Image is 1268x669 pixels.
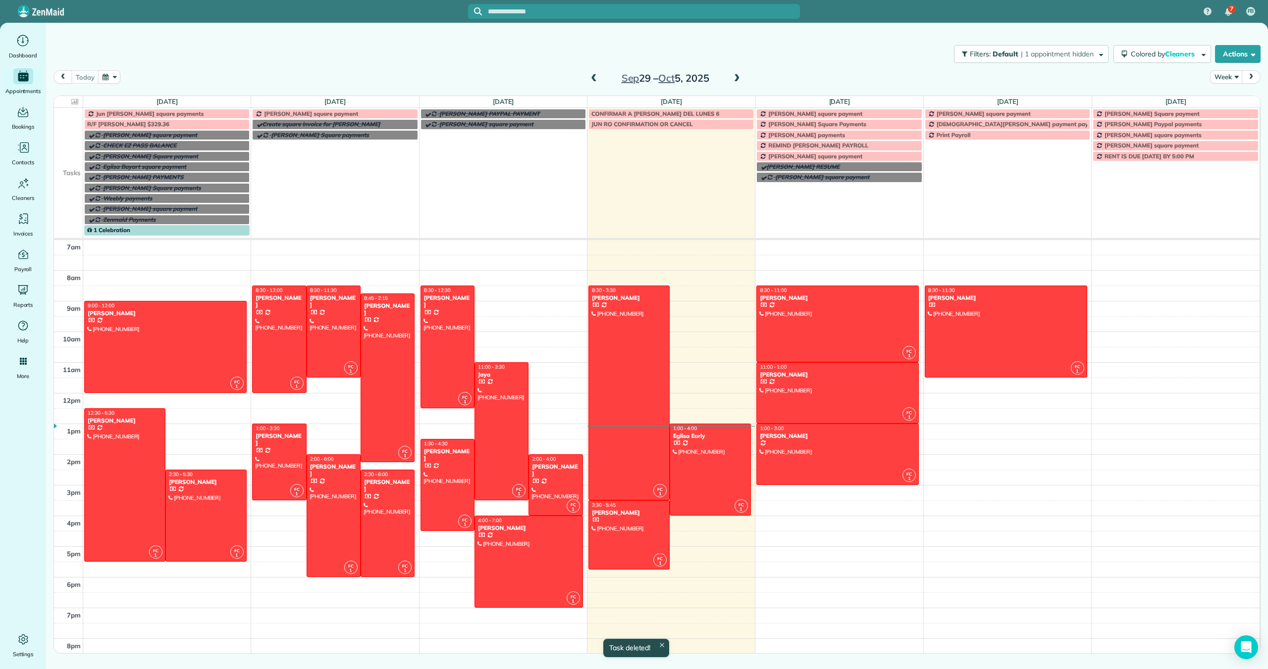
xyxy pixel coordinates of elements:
[1165,49,1197,58] span: Cleaners
[345,367,357,376] small: 1
[937,110,1031,117] span: [PERSON_NAME] square payment
[478,517,502,524] span: 4:00 - 7:00
[294,379,300,384] span: FC
[67,642,81,650] span: 8pm
[13,229,33,239] span: Invoices
[4,104,42,132] a: Bookings
[103,194,152,202] span: Weebly payments
[516,486,522,492] span: FC
[654,489,666,499] small: 1
[439,120,533,128] span: [PERSON_NAME] square payment
[477,371,526,378] div: Jaya
[87,226,130,234] span: 1 Celebration
[1234,635,1258,659] div: Open Intercom Messenger
[103,205,197,212] span: [PERSON_NAME] square payment
[903,351,915,361] small: 1
[423,294,472,309] div: [PERSON_NAME]
[1215,45,1261,63] button: Actions
[493,97,514,105] a: [DATE]
[477,525,580,531] div: [PERSON_NAME]
[906,410,912,415] span: FC
[67,519,81,527] span: 4pm
[364,471,388,478] span: 2:30 - 6:00
[87,120,169,128] span: R/F [PERSON_NAME] $329.36
[906,471,912,477] span: FC
[657,486,663,492] span: FC
[532,456,556,462] span: 2:00 - 4:00
[1210,70,1242,84] button: Week
[67,580,81,588] span: 6pm
[760,287,787,293] span: 8:30 - 11:00
[291,382,303,391] small: 1
[906,348,912,354] span: FC
[1071,367,1084,376] small: 1
[67,458,81,466] span: 2pm
[603,639,670,657] div: Task deleted!
[775,173,869,181] span: [PERSON_NAME] square payment
[997,97,1018,105] a: [DATE]
[759,371,916,378] div: [PERSON_NAME]
[591,509,667,516] div: [PERSON_NAME]
[348,364,354,369] span: FC
[1165,97,1187,105] a: [DATE]
[4,282,42,310] a: Reports
[4,175,42,203] a: Cleaners
[4,68,42,96] a: Appointments
[231,551,243,560] small: 1
[1075,364,1080,369] span: FC
[673,432,748,439] div: Egiisa Early
[4,211,42,239] a: Invoices
[654,559,666,568] small: 1
[399,451,411,461] small: 1
[103,152,198,160] span: [PERSON_NAME] Square payment
[1105,142,1199,149] span: [PERSON_NAME] square payment
[1131,49,1198,58] span: Colored by
[970,49,991,58] span: Filters:
[150,551,162,560] small: 1
[324,97,346,105] a: [DATE]
[67,304,81,312] span: 9am
[67,243,81,251] span: 7am
[88,410,114,416] span: 12:30 - 5:30
[67,274,81,282] span: 8am
[658,72,675,84] span: Oct
[310,456,334,462] span: 2:00 - 6:00
[17,335,29,345] span: Help
[592,502,616,508] span: 3:30 - 5:45
[17,371,29,381] span: More
[231,382,243,391] small: 1
[4,140,42,167] a: Contacts
[399,566,411,575] small: 1
[571,594,576,599] span: FC
[12,157,34,167] span: Contacts
[478,364,505,370] span: 11:00 - 3:30
[67,488,81,496] span: 3pm
[759,432,916,439] div: [PERSON_NAME]
[153,548,158,553] span: FC
[348,563,354,569] span: FC
[402,448,408,454] span: FC
[87,417,162,424] div: [PERSON_NAME]
[531,463,580,478] div: [PERSON_NAME]
[103,163,186,170] span: Egiisa Bayart square payment
[591,110,719,117] span: CONFIRMAR A [PERSON_NAME] DEL LUNES 6
[103,184,201,191] span: [PERSON_NAME] Square payments
[4,318,42,345] a: Help
[255,432,303,447] div: [PERSON_NAME]
[364,478,412,493] div: [PERSON_NAME]
[168,478,244,485] div: [PERSON_NAME]
[949,45,1109,63] a: Filters: Default | 1 appointment hidden
[256,425,279,431] span: 1:00 - 3:30
[766,163,840,170] span: [PERSON_NAME] RESUME
[294,486,300,492] span: FC
[735,505,747,514] small: 1
[88,302,114,309] span: 9:00 - 12:00
[234,379,240,384] span: FC
[9,50,37,60] span: Dashboard
[1105,152,1194,160] span: RENT IS DUE [DATE] BY 5:00 PM
[903,413,915,422] small: 1
[1230,5,1233,13] span: 7
[345,566,357,575] small: 1
[12,193,34,203] span: Cleaners
[67,427,81,435] span: 1pm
